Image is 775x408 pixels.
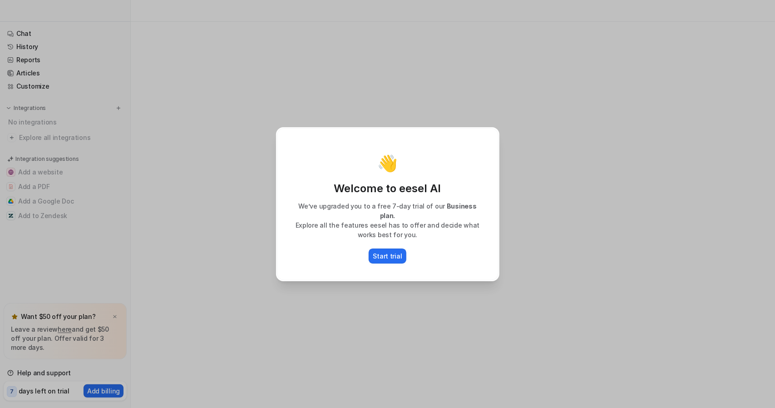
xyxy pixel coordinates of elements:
[369,249,407,264] button: Start trial
[377,154,398,172] p: 👋
[286,201,489,220] p: We’ve upgraded you to a free 7-day trial of our
[286,181,489,196] p: Welcome to eesel AI
[286,220,489,239] p: Explore all the features eesel has to offer and decide what works best for you.
[373,251,402,261] p: Start trial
